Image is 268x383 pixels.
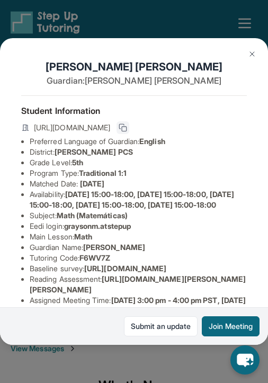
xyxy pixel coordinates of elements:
span: graysonm.atstepup [64,221,131,230]
span: Math [74,232,92,241]
span: English [139,137,165,146]
button: Copy link [117,121,129,134]
span: [DATE] 3:00 pm - 4:00 pm PST, [DATE] 3:00 pm - 4:00 pm PST [30,296,246,315]
li: Preferred Language of Guardian: [30,136,247,147]
li: Matched Date: [30,179,247,189]
span: [PERSON_NAME] PCS [55,147,133,156]
span: [URL][DOMAIN_NAME] [84,264,166,273]
li: Grade Level: [30,157,247,168]
span: F6WV7Z [79,253,110,262]
span: [URL][DOMAIN_NAME] [34,122,110,133]
img: Close Icon [248,50,256,58]
li: District: [30,147,247,157]
li: Eedi login : [30,221,247,231]
button: chat-button [230,345,260,375]
span: [DATE] [80,179,104,188]
li: Subject : [30,210,247,221]
span: [PERSON_NAME] [83,243,145,252]
a: Submit an update [124,316,198,336]
h4: Student Information [21,104,247,117]
span: [DATE] 15:00-18:00, [DATE] 15:00-18:00, [DATE] 15:00-18:00, [DATE] 15:00-18:00, [DATE] 15:00-18:00 [30,190,234,209]
button: Join Meeting [202,316,260,336]
li: Baseline survey : [30,263,247,274]
p: Guardian: [PERSON_NAME] [PERSON_NAME] [21,74,247,87]
h1: [PERSON_NAME] [PERSON_NAME] [21,59,247,74]
li: Guardian Name : [30,242,247,253]
span: Traditional 1:1 [79,168,127,177]
li: Reading Assessment : [30,274,247,295]
span: Math (Matemáticas) [57,211,128,220]
li: Availability: [30,189,247,210]
span: [URL][DOMAIN_NAME][PERSON_NAME][PERSON_NAME] [30,274,246,294]
li: Program Type: [30,168,247,179]
li: Assigned Meeting Time : [30,295,247,316]
span: 5th [72,158,83,167]
li: Main Lesson : [30,231,247,242]
li: Tutoring Code : [30,253,247,263]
